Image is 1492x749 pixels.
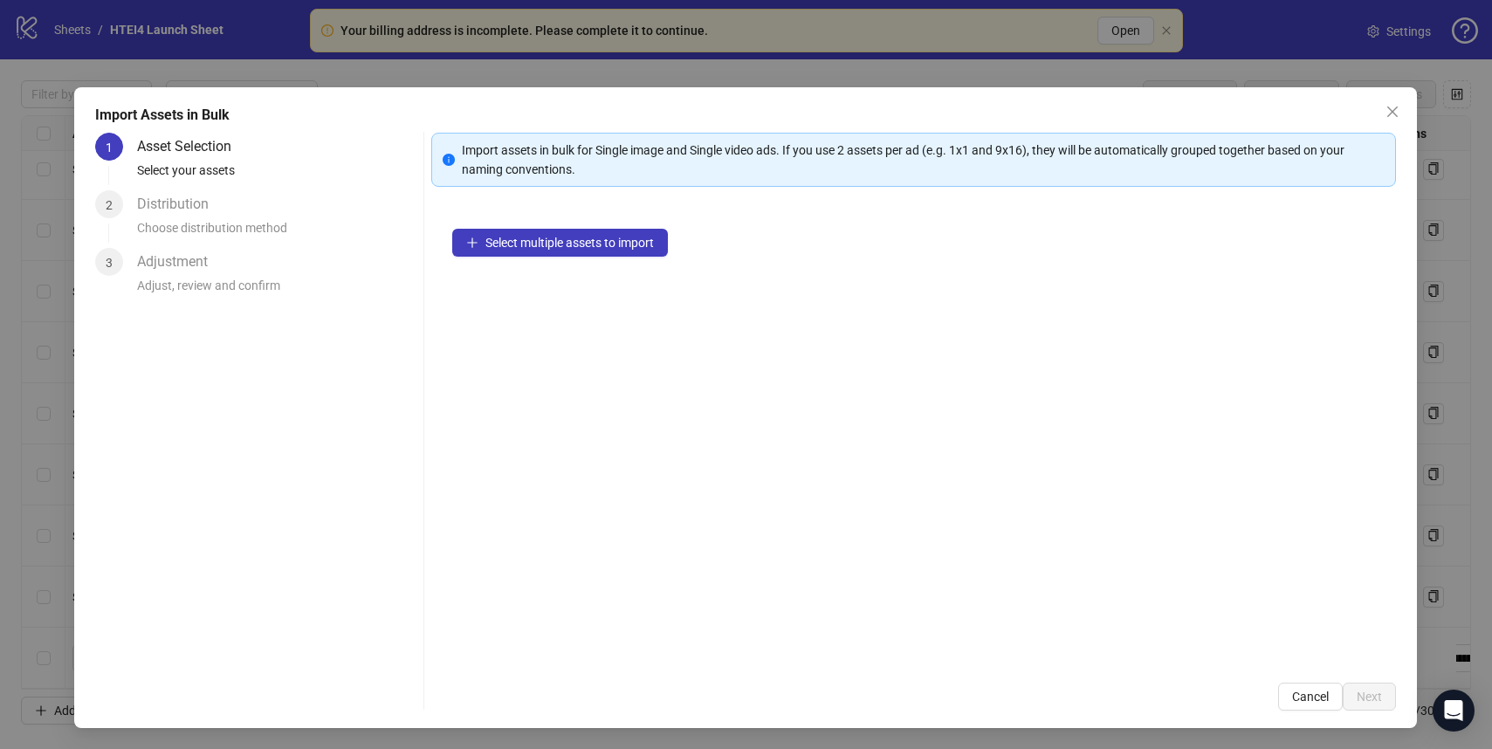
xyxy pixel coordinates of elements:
div: Choose distribution method [137,218,416,248]
button: Select multiple assets to import [453,229,669,257]
span: info-circle [443,154,456,166]
span: 3 [106,256,113,270]
div: Asset Selection [137,133,245,161]
div: Adjustment [137,248,222,276]
span: 1 [106,141,113,155]
span: Select multiple assets to import [486,236,655,250]
div: Distribution [137,190,223,218]
div: Open Intercom Messenger [1433,690,1475,732]
div: Select your assets [137,161,416,190]
span: 2 [106,198,113,212]
button: Next [1344,683,1397,711]
button: Close [1379,98,1407,126]
button: Cancel [1279,683,1344,711]
div: Import assets in bulk for Single image and Single video ads. If you use 2 assets per ad (e.g. 1x1... [463,141,1385,179]
span: close [1386,105,1400,119]
span: plus [467,237,479,249]
span: Cancel [1293,690,1330,704]
div: Import Assets in Bulk [95,105,1396,126]
div: Adjust, review and confirm [137,276,416,306]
